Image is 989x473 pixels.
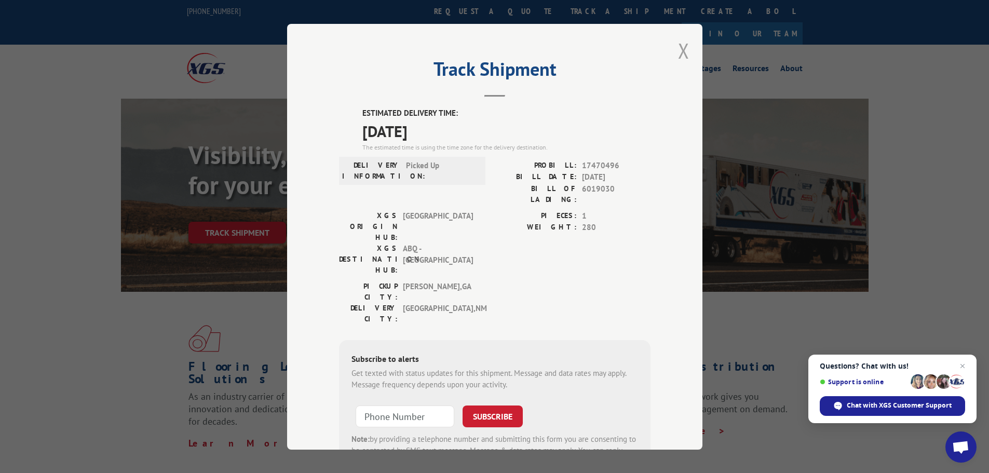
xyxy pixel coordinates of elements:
[362,142,651,152] div: The estimated time is using the time zone for the delivery destination.
[362,107,651,119] label: ESTIMATED DELIVERY TIME:
[495,171,577,183] label: BILL DATE:
[356,405,454,427] input: Phone Number
[956,360,969,372] span: Close chat
[351,433,638,468] div: by providing a telephone number and submitting this form you are consenting to be contacted by SM...
[351,367,638,390] div: Get texted with status updates for this shipment. Message and data rates may apply. Message frequ...
[339,210,398,242] label: XGS ORIGIN HUB:
[351,434,370,443] strong: Note:
[339,302,398,324] label: DELIVERY CITY:
[362,119,651,142] span: [DATE]
[820,378,907,386] span: Support is online
[582,171,651,183] span: [DATE]
[463,405,523,427] button: SUBSCRIBE
[342,159,401,181] label: DELIVERY INFORMATION:
[582,222,651,234] span: 280
[403,210,473,242] span: [GEOGRAPHIC_DATA]
[495,159,577,171] label: PROBILL:
[406,159,476,181] span: Picked Up
[403,242,473,275] span: ABQ - [GEOGRAPHIC_DATA]
[351,352,638,367] div: Subscribe to alerts
[678,37,689,64] button: Close modal
[820,396,965,416] div: Chat with XGS Customer Support
[495,183,577,205] label: BILL OF LADING:
[495,222,577,234] label: WEIGHT:
[495,210,577,222] label: PIECES:
[403,302,473,324] span: [GEOGRAPHIC_DATA] , NM
[820,362,965,370] span: Questions? Chat with us!
[847,401,952,410] span: Chat with XGS Customer Support
[582,159,651,171] span: 17470496
[945,431,977,463] div: Open chat
[403,280,473,302] span: [PERSON_NAME] , GA
[582,210,651,222] span: 1
[339,242,398,275] label: XGS DESTINATION HUB:
[339,62,651,82] h2: Track Shipment
[339,280,398,302] label: PICKUP CITY:
[582,183,651,205] span: 6019030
